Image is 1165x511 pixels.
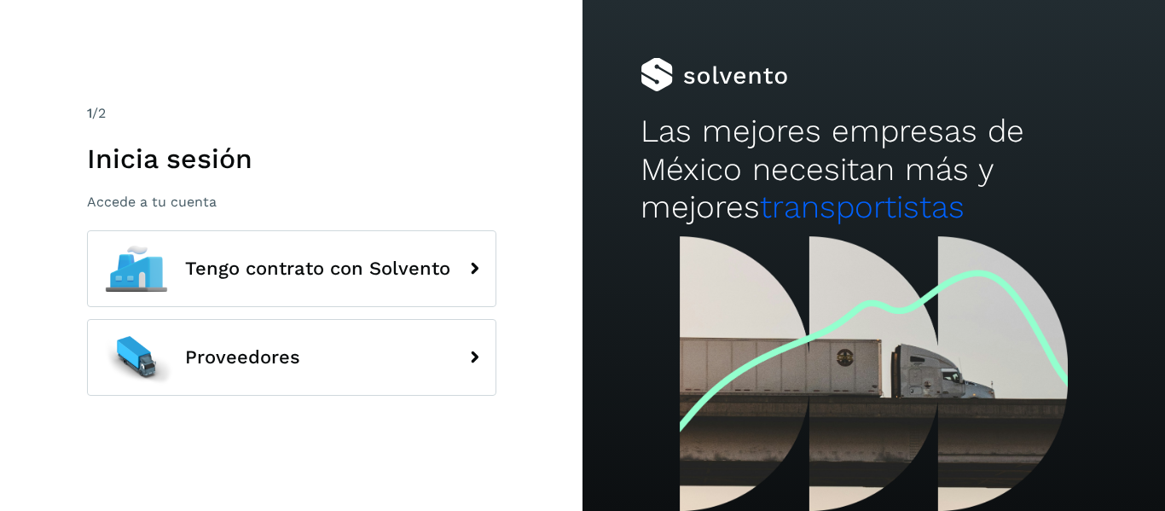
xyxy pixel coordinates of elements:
[760,189,965,225] span: transportistas
[87,194,496,210] p: Accede a tu cuenta
[185,347,300,368] span: Proveedores
[87,230,496,307] button: Tengo contrato con Solvento
[87,105,92,121] span: 1
[87,103,496,124] div: /2
[87,142,496,175] h1: Inicia sesión
[87,319,496,396] button: Proveedores
[640,113,1106,226] h2: Las mejores empresas de México necesitan más y mejores
[185,258,450,279] span: Tengo contrato con Solvento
